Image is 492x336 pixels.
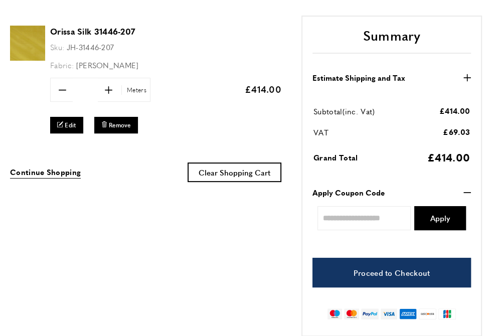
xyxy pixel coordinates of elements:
button: Remove Orissa Silk 31446-207 [94,117,138,133]
span: Clear Shopping Cart [199,167,270,178]
span: Apply [430,214,450,222]
span: Sku: [50,42,64,52]
span: £69.03 [443,126,470,137]
img: Orissa Silk 31446-207 [10,26,45,61]
span: Continue Shopping [10,166,81,177]
span: (inc. Vat) [342,106,375,116]
a: Orissa Silk 31446-207 [10,54,45,62]
img: american-express [399,308,417,319]
img: discover [419,308,436,319]
span: £414.00 [439,105,470,116]
a: Continue Shopping [10,166,81,179]
img: jcb [438,308,456,319]
a: Orissa Silk 31446-207 [50,26,135,37]
strong: Apply Coupon Code [312,187,385,199]
a: Edit Orissa Silk 31446-207 [50,117,83,133]
strong: Estimate Shipping and Tax [312,72,405,84]
span: Grand Total [313,152,358,162]
span: Subtotal [313,106,342,116]
button: Clear Shopping Cart [188,162,281,182]
button: Apply [414,206,466,230]
span: Remove [109,121,131,129]
img: paypal [361,308,379,319]
img: mastercard [344,308,359,319]
span: JH-31446-207 [67,42,114,52]
span: [PERSON_NAME] [76,60,139,70]
span: £414.00 [245,83,281,95]
h2: Summary [312,27,471,54]
a: Proceed to Checkout [312,258,471,287]
button: Apply Coupon Code [312,187,471,199]
img: visa [381,308,397,319]
span: Meters [121,85,149,95]
span: £414.00 [427,149,470,164]
button: Estimate Shipping and Tax [312,72,471,84]
span: VAT [313,127,329,137]
span: Edit [65,121,76,129]
img: maestro [327,308,342,319]
span: Fabric: [50,60,74,70]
